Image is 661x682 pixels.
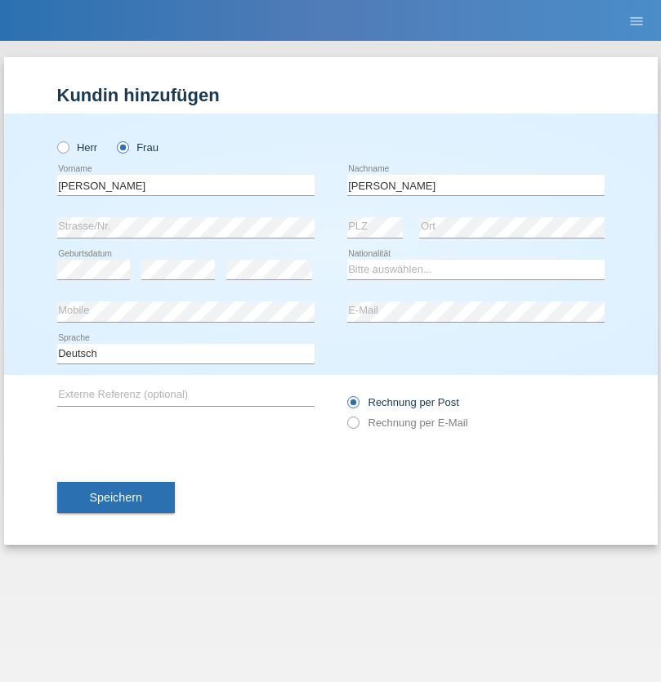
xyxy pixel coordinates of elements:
label: Frau [117,141,159,154]
a: menu [620,16,653,25]
label: Herr [57,141,98,154]
input: Rechnung per E-Mail [347,417,358,437]
label: Rechnung per Post [347,396,459,408]
input: Frau [117,141,127,152]
button: Speichern [57,482,175,513]
h1: Kundin hinzufügen [57,85,605,105]
label: Rechnung per E-Mail [347,417,468,429]
input: Herr [57,141,68,152]
span: Speichern [90,491,142,504]
input: Rechnung per Post [347,396,358,417]
i: menu [628,13,645,29]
